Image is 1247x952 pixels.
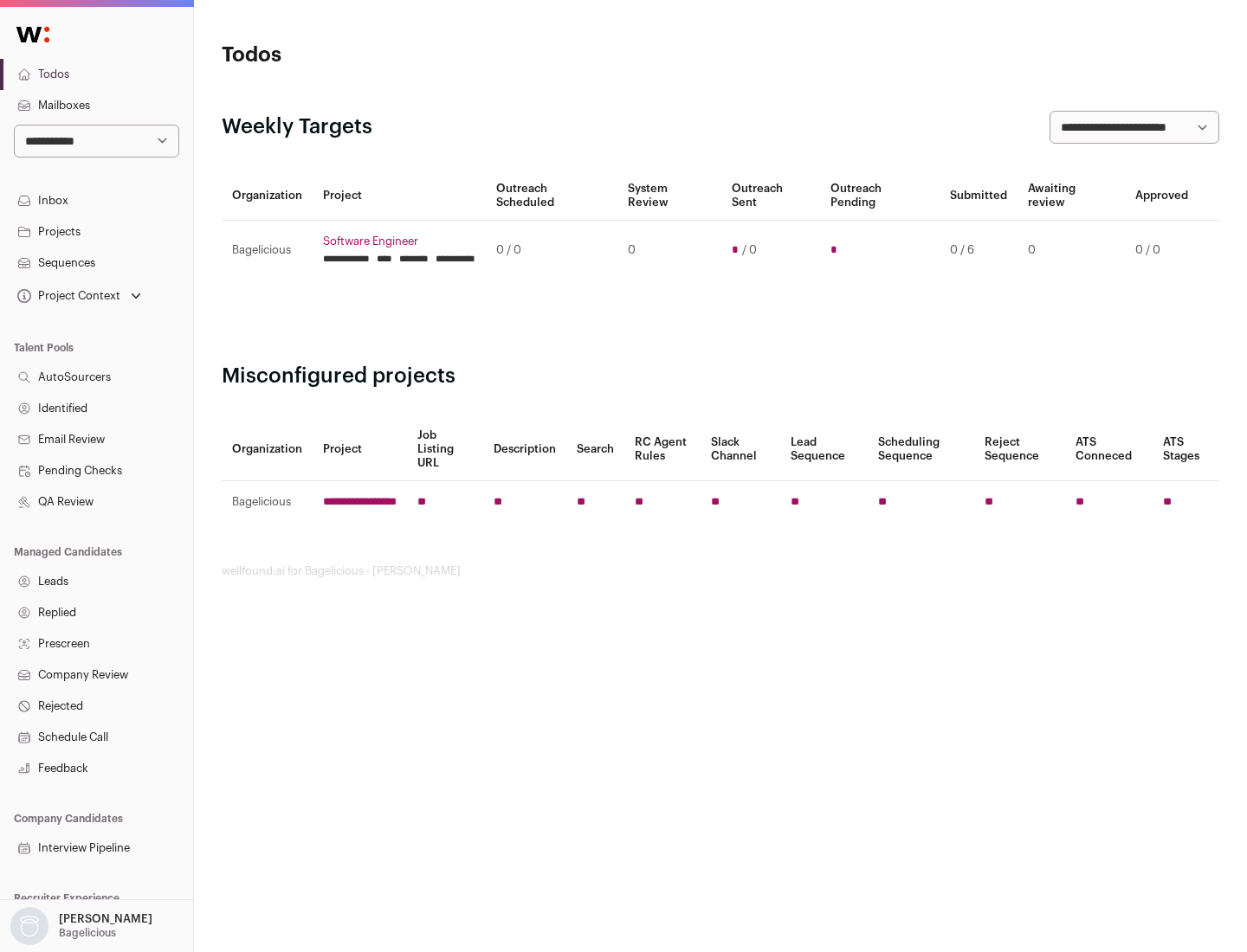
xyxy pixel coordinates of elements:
td: 0 [617,221,720,280]
span: / 0 [742,243,757,257]
th: Lead Sequence [780,418,868,481]
th: Project [313,171,486,221]
th: Search [566,418,624,481]
th: Organization [222,418,313,481]
p: Bagelicious [59,926,116,940]
h2: Misconfigured projects [222,363,1219,390]
th: Slack Channel [701,418,780,481]
button: Open dropdown [14,284,145,308]
th: Outreach Sent [721,171,821,221]
th: RC Agent Rules [624,418,700,481]
td: Bagelicious [222,221,313,280]
a: Software Engineer [323,235,475,248]
button: Open dropdown [7,907,156,945]
th: Outreach Pending [820,171,939,221]
p: [PERSON_NAME] [59,912,152,926]
th: ATS Conneced [1065,418,1152,481]
td: 0 / 0 [486,221,617,280]
td: 0 [1018,221,1125,280]
footer: wellfound:ai for Bagelicious - [PERSON_NAME] [222,564,1219,578]
th: Description [483,418,566,481]
th: System Review [617,171,720,221]
td: Bagelicious [222,481,313,524]
th: Submitted [940,171,1018,221]
th: Organization [222,171,313,221]
img: nopic.png [10,907,48,945]
h1: Todos [222,42,554,69]
th: Scheduling Sequence [868,418,974,481]
div: Project Context [14,289,120,303]
th: Project [313,418,407,481]
td: 0 / 0 [1125,221,1199,280]
th: Awaiting review [1018,171,1125,221]
th: Outreach Scheduled [486,171,617,221]
th: Reject Sequence [974,418,1066,481]
th: Approved [1125,171,1199,221]
th: ATS Stages [1153,418,1219,481]
th: Job Listing URL [407,418,483,481]
td: 0 / 6 [940,221,1018,280]
h2: Weekly Targets [222,113,372,141]
img: Wellfound [7,17,59,52]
